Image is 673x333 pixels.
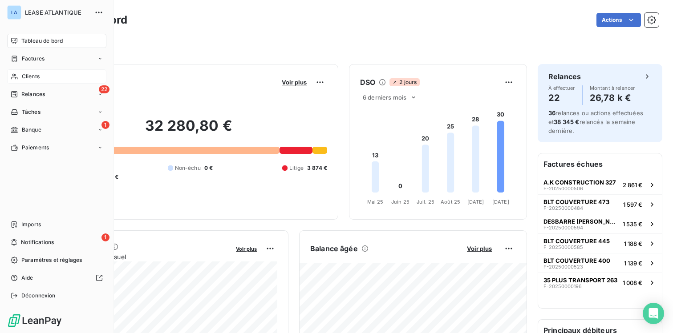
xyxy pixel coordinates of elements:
span: Litige [289,164,304,172]
span: Aide [21,274,33,282]
span: 1 597 € [623,201,642,208]
h6: Relances [548,71,581,82]
span: 0 € [204,164,213,172]
button: Voir plus [233,245,259,253]
span: 6 derniers mois [363,94,406,101]
span: Paiements [22,144,49,152]
img: Logo LeanPay [7,313,62,328]
h6: DSO [360,77,375,88]
span: Factures [22,55,45,63]
tspan: Juil. 25 [417,199,434,205]
div: Open Intercom Messenger [643,303,664,324]
span: F-20250000523 [543,264,583,269]
span: 3 874 € [307,164,327,172]
tspan: Juin 25 [391,199,409,205]
h2: 32 280,80 € [50,117,327,144]
tspan: Août 25 [441,199,460,205]
span: 1 [101,233,109,241]
span: Non-échu [175,164,201,172]
span: Déconnexion [21,292,56,300]
span: À effectuer [548,85,575,91]
span: Voir plus [282,79,307,86]
button: A.K CONSTRUCTION 327F-202500005062 861 € [538,175,662,194]
span: 1 188 € [624,240,642,247]
span: Tâches [22,108,41,116]
span: relances ou actions effectuées et relancés la semaine dernière. [548,109,643,134]
span: Clients [22,72,40,80]
span: 38 345 € [554,118,579,125]
span: DESBARRE [PERSON_NAME] C469 [543,218,619,225]
span: F-20250000585 [543,245,583,250]
span: Tableau de bord [21,37,63,45]
span: A.K CONSTRUCTION 327 [543,179,616,186]
button: BLT COUVERTURE 445F-202500005851 188 € [538,233,662,253]
tspan: Mai 25 [367,199,384,205]
span: 1 [101,121,109,129]
span: 1 008 € [623,279,642,286]
span: Voir plus [236,246,257,252]
span: Banque [22,126,41,134]
span: 22 [99,85,109,93]
span: Relances [21,90,45,98]
span: 2 jours [389,78,419,86]
span: F-20250000484 [543,205,583,211]
span: Imports [21,221,41,229]
span: Voir plus [467,245,492,252]
span: F-20250000196 [543,284,582,289]
h4: 26,78 k € [590,91,635,105]
span: LEASE ATLANTIQUE [25,9,89,16]
h4: 22 [548,91,575,105]
span: 1 139 € [624,260,642,267]
span: 35 PLUS TRANSPORT 263 [543,277,617,284]
button: Voir plus [279,78,309,86]
button: BLT COUVERTURE 473F-202500004841 597 € [538,194,662,214]
span: BLT COUVERTURE 473 [543,198,609,205]
span: Paramètres et réglages [21,256,82,264]
span: BLT COUVERTURE 400 [543,257,610,264]
button: DESBARRE [PERSON_NAME] C469F-202500005941 535 € [538,214,662,233]
h6: Balance âgée [310,243,358,254]
span: Chiffre d'affaires mensuel [50,252,230,261]
span: 1 535 € [623,221,642,228]
span: BLT COUVERTURE 445 [543,237,610,245]
div: LA [7,5,21,20]
tspan: [DATE] [492,199,509,205]
span: Montant à relancer [590,85,635,91]
button: Voir plus [464,245,495,253]
a: Aide [7,271,106,285]
span: 36 [548,109,555,116]
span: Notifications [21,238,54,246]
button: Actions [596,13,641,27]
button: 35 PLUS TRANSPORT 263F-202500001961 008 € [538,273,662,292]
tspan: [DATE] [467,199,484,205]
span: F-20250000594 [543,225,583,230]
span: F-20250000506 [543,186,583,191]
h6: Factures échues [538,153,662,175]
span: 2 861 € [623,181,642,189]
button: BLT COUVERTURE 400F-202500005231 139 € [538,253,662,273]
